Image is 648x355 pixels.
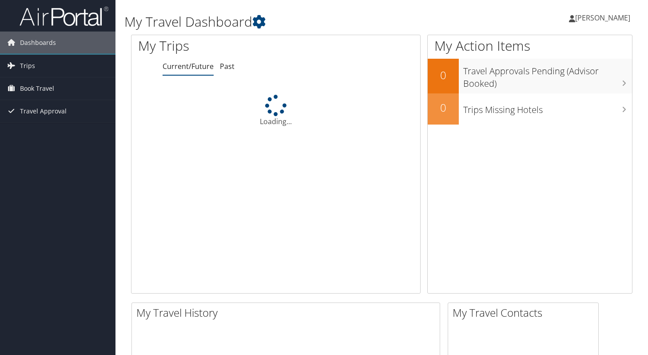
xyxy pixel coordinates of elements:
[136,305,440,320] h2: My Travel History
[463,99,632,116] h3: Trips Missing Hotels
[163,61,214,71] a: Current/Future
[453,305,598,320] h2: My Travel Contacts
[428,93,632,125] a: 0Trips Missing Hotels
[569,4,639,31] a: [PERSON_NAME]
[20,6,108,27] img: airportal-logo.png
[20,32,56,54] span: Dashboards
[428,36,632,55] h1: My Action Items
[428,59,632,93] a: 0Travel Approvals Pending (Advisor Booked)
[131,95,420,127] div: Loading...
[575,13,630,23] span: [PERSON_NAME]
[20,77,54,100] span: Book Travel
[428,100,459,115] h2: 0
[138,36,293,55] h1: My Trips
[428,68,459,83] h2: 0
[463,61,632,90] h3: Travel Approvals Pending (Advisor Booked)
[20,100,67,122] span: Travel Approval
[124,12,468,31] h1: My Travel Dashboard
[220,61,235,71] a: Past
[20,55,35,77] span: Trips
